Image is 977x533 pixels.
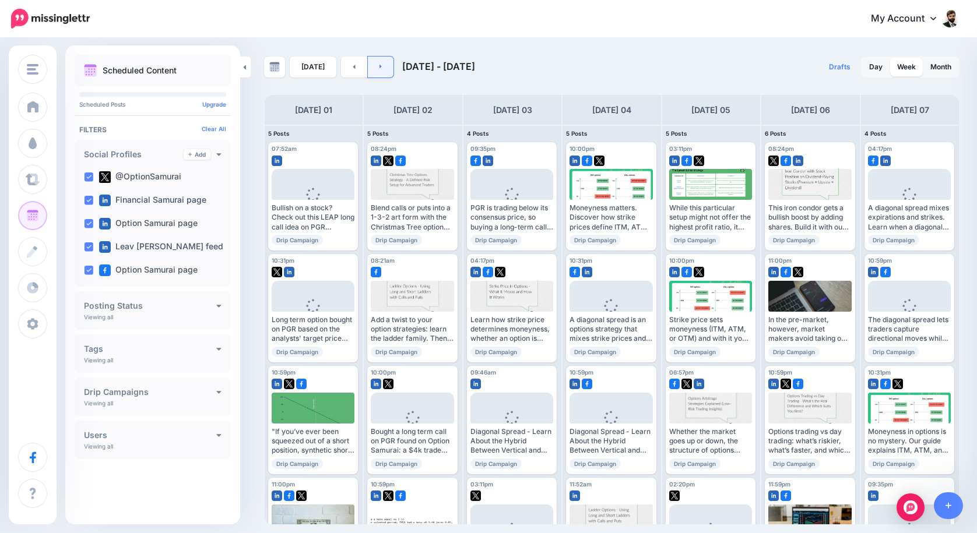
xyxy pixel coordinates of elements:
div: This iron condor gets a bullish boost by adding shares. Build it with our custom options strategy... [768,203,851,232]
img: linkedin-square.png [570,490,580,501]
span: 07:52am [272,145,297,152]
span: Drip Campaign [470,458,522,469]
div: Options trading vs day trading: what’s riskier, what’s faster, and which is better for beginners?... [768,427,851,456]
img: linkedin-square.png [371,490,381,501]
img: linkedin-square.png [570,379,580,389]
img: linkedin-square.png [768,490,779,501]
img: linkedin-square.png [570,156,580,166]
img: linkedin-square.png [768,379,779,389]
img: facebook-square.png [395,156,406,166]
img: linkedin-square.png [99,218,111,230]
img: menu.png [27,64,38,75]
div: Moneyness in options is no mystery. Our guide explains ITM, ATM, and OTM with real examples for b... [868,427,951,456]
img: calendar.png [84,64,97,77]
h4: Users [84,431,216,439]
img: facebook-square.png [99,264,111,276]
div: Blend calls or puts into a 1-3-2 art form with the Christmas Tree option strategy. Let our custom... [371,203,454,232]
span: 10:59pm [868,257,892,264]
span: Drip Campaign [470,347,522,357]
div: "If you’ve ever been squeezed out of a short position, synthetic shorts may be your secret weapon... [272,427,354,456]
span: 10:00pm [570,145,595,152]
span: Drip Campaign [570,458,621,469]
img: linkedin-square.png [371,379,381,389]
a: Month [923,58,958,76]
img: facebook-square.png [570,267,580,277]
img: facebook-square.png [880,379,891,389]
img: facebook-square.png [470,156,481,166]
span: 04:17pm [868,145,892,152]
div: PGR is trading below its consensus price, so buying a long-term call could be the right move Read... [470,203,553,232]
img: twitter-square.png [892,379,903,389]
span: 11:59pm [768,481,790,488]
div: Learn how strike price determines moneyness, whether an option is ITM, ATM, or OTM, and why this ... [470,315,553,344]
img: facebook-square.png [880,267,891,277]
img: linkedin-square.png [868,490,878,501]
h4: [DATE] 06 [791,103,830,117]
div: Loading [396,411,428,441]
h4: Posting Status [84,302,216,310]
span: Drip Campaign [272,235,323,245]
p: Viewing all [84,400,113,407]
img: linkedin-square.png [371,156,381,166]
span: Drip Campaign [272,458,323,469]
h4: Social Profiles [84,150,184,158]
span: 10:31pm [868,369,891,376]
span: Drip Campaign [371,458,422,469]
img: facebook-square.png [395,490,406,501]
div: Strike price sets moneyness (ITM, ATM, or OTM) and with it your trade’s odds. Learn how to choose... [669,315,752,344]
div: Loading [297,188,329,218]
img: linkedin-square.png [868,379,878,389]
span: 03:11pm [669,145,692,152]
p: Scheduled Posts [79,101,226,107]
img: twitter-square.png [694,267,704,277]
a: Upgrade [202,101,226,108]
img: twitter-square.png [694,156,704,166]
span: Drip Campaign [371,235,422,245]
div: Bullish on a stock? Check out this LEAP long call idea on PGR Read more 👉 [URL] [272,203,354,232]
a: Week [890,58,923,76]
div: Long term option bought on PGR based on the analysts' target price [URL] [272,315,354,344]
span: Drip Campaign [371,347,422,357]
h4: Filters [79,125,226,134]
img: linkedin-square.png [669,156,680,166]
img: facebook-square.png [582,379,592,389]
a: [DATE] [290,57,336,77]
img: facebook-square.png [781,156,791,166]
span: Drip Campaign [868,347,919,357]
div: In the pre-market, however, market makers avoid taking on directional risks, which further elimin... [768,315,851,344]
span: Drip Campaign [470,235,522,245]
span: Drafts [829,63,851,70]
span: [DATE] - [DATE] [402,61,475,72]
div: Diagonal Spread - Learn About the Hybrid Between Vertical and Calendar Spreads ▸ [URL] [570,427,652,456]
img: twitter-square.png [669,490,680,501]
div: Loading [893,188,925,218]
a: Clear All [202,125,226,132]
div: The diagonal spread lets traders capture directional moves while managing cost. But should you ch... [868,315,951,344]
span: 4 Posts [467,130,489,137]
p: Viewing all [84,313,113,320]
img: linkedin-square.png [99,241,111,253]
div: Loading [297,299,329,329]
img: linkedin-square.png [768,267,779,277]
img: twitter-square.png [383,156,393,166]
img: twitter-square.png [99,171,111,183]
span: Drip Campaign [868,458,919,469]
h4: [DATE] 07 [891,103,929,117]
div: Moneyness matters. Discover how strike prices define ITM, ATM, and OTM status, shaping your trade... [570,203,652,232]
div: Loading [595,411,627,441]
div: Loading [496,411,528,441]
img: facebook-square.png [781,267,791,277]
img: linkedin-square.png [272,156,282,166]
label: Option Samurai page [99,218,198,230]
img: linkedin-square.png [669,267,680,277]
span: 03:11pm [470,481,493,488]
div: Loading [893,299,925,329]
img: linkedin-square.png [483,156,493,166]
p: Viewing all [84,443,113,450]
span: 11:52am [570,481,592,488]
span: 11:00pm [768,257,792,264]
img: facebook-square.png [681,267,692,277]
img: facebook-square.png [284,490,294,501]
span: 10:59pm [272,369,296,376]
img: facebook-square.png [582,156,592,166]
